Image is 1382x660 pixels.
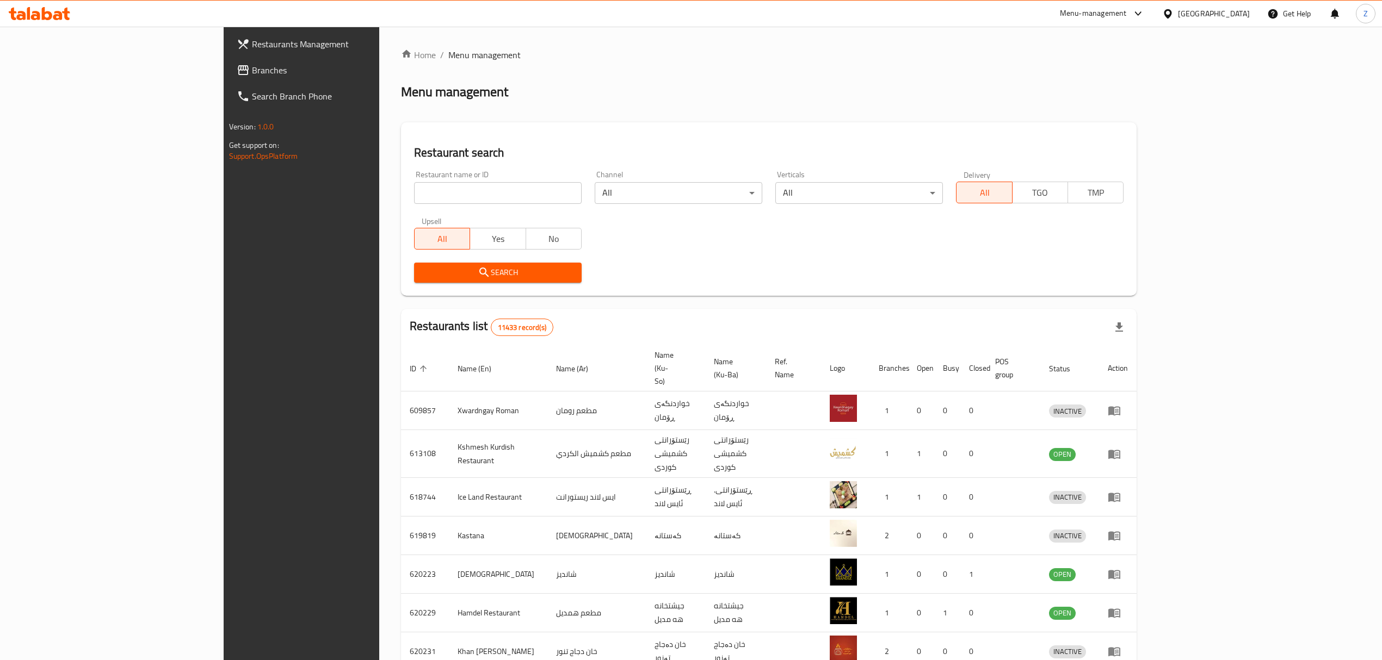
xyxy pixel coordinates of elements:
img: Shandiz [830,558,857,586]
span: Version: [229,120,256,134]
td: 0 [960,594,986,632]
td: 1 [908,478,934,516]
span: Status [1049,362,1084,375]
span: INACTIVE [1049,405,1086,418]
img: Hamdel Restaurant [830,597,857,624]
h2: Restaurant search [414,145,1124,161]
th: Closed [960,345,986,391]
td: 0 [934,516,960,555]
td: شانديز [547,555,646,594]
div: INACTIVE [1049,645,1086,658]
h2: Menu management [401,83,508,101]
div: OPEN [1049,607,1076,620]
span: Yes [474,231,521,247]
td: ڕێستۆرانتی ئایس لاند [646,478,705,516]
div: [GEOGRAPHIC_DATA] [1178,8,1250,20]
td: 1 [870,478,908,516]
div: Export file [1106,314,1132,340]
td: مطعم كشميش الكردي [547,430,646,478]
span: TMP [1072,185,1119,201]
td: شانديز [646,555,705,594]
span: Name (En) [458,362,505,375]
span: INACTIVE [1049,645,1086,658]
span: All [419,231,466,247]
th: Branches [870,345,908,391]
th: Open [908,345,934,391]
div: Menu [1108,447,1128,460]
div: All [775,182,943,204]
td: 0 [934,391,960,430]
td: Hamdel Restaurant [449,594,547,632]
span: Restaurants Management [252,38,446,51]
nav: breadcrumb [401,48,1137,61]
td: [DEMOGRAPHIC_DATA] [547,516,646,555]
button: Search [414,263,582,283]
span: Search [423,266,573,279]
td: 1 [870,594,908,632]
td: ايس لاند ريستورانت [547,478,646,516]
td: جيشتخانه هه مديل [646,594,705,632]
span: Z [1364,8,1368,20]
img: Kastana [830,520,857,547]
span: 1.0.0 [257,120,274,134]
td: [DEMOGRAPHIC_DATA] [449,555,547,594]
td: 1 [870,391,908,430]
img: Kshmesh Kurdish Restaurant [830,438,857,465]
td: 0 [934,430,960,478]
span: ID [410,362,430,375]
th: Logo [821,345,870,391]
a: Restaurants Management [228,31,454,57]
div: Menu [1108,529,1128,542]
td: .ڕێستۆرانتی ئایس لاند [705,478,766,516]
span: Menu management [448,48,521,61]
span: Branches [252,64,446,77]
button: No [526,228,582,250]
div: OPEN [1049,448,1076,461]
span: Search Branch Phone [252,90,446,103]
div: All [595,182,762,204]
span: No [530,231,577,247]
td: خواردنگەی ڕۆمان [646,391,705,430]
td: 1 [960,555,986,594]
td: 0 [960,430,986,478]
td: 0 [960,516,986,555]
span: POS group [995,355,1027,381]
td: 0 [908,594,934,632]
div: INACTIVE [1049,530,1086,543]
a: Support.OpsPlatform [229,149,298,163]
div: Menu [1108,606,1128,619]
button: TGO [1012,182,1068,203]
button: Yes [470,228,526,250]
td: 0 [960,478,986,516]
span: OPEN [1049,568,1076,581]
button: All [414,228,470,250]
h2: Restaurants list [410,318,553,336]
td: رێستۆرانتی کشمیشى كوردى [705,430,766,478]
div: Menu [1108,490,1128,503]
div: Menu-management [1060,7,1127,20]
button: All [956,182,1012,203]
span: All [961,185,1008,201]
td: 0 [960,391,986,430]
td: 2 [870,516,908,555]
label: Upsell [422,217,442,225]
td: 1 [934,594,960,632]
button: TMP [1068,182,1124,203]
td: 0 [908,391,934,430]
span: Name (Ku-So) [655,348,692,388]
td: کەستانە [705,516,766,555]
img: Xwardngay Roman [830,395,857,422]
span: Name (Ar) [556,362,602,375]
a: Search Branch Phone [228,83,454,109]
td: 0 [934,555,960,594]
div: INACTIVE [1049,491,1086,504]
span: Ref. Name [775,355,808,381]
td: 1 [908,430,934,478]
td: خواردنگەی ڕۆمان [705,391,766,430]
td: شانديز [705,555,766,594]
span: Name (Ku-Ba) [714,355,753,381]
a: Branches [228,57,454,83]
td: Ice Land Restaurant [449,478,547,516]
td: مطعم رومان [547,391,646,430]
